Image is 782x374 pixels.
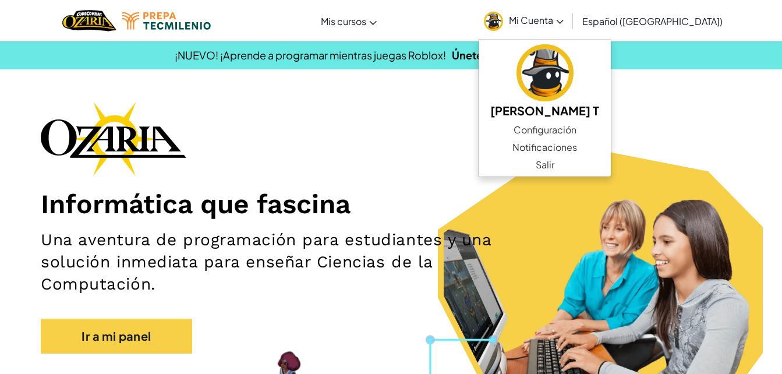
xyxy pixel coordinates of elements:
a: Únete a la Lista de Espera Beta. [452,48,607,62]
h5: [PERSON_NAME] T [490,101,599,119]
a: Español ([GEOGRAPHIC_DATA]) [576,5,728,37]
span: ¡NUEVO! ¡Aprende a programar mientras juegas Roblox! [175,48,446,62]
img: avatar [516,44,574,101]
a: Mi Cuenta [478,2,569,39]
h1: Informática que fascina [41,188,741,220]
span: Mi Cuenta [509,14,564,26]
a: [PERSON_NAME] T [479,43,611,121]
h2: Una aventura de programación para estudiantes y una solución inmediata para enseñar Ciencias de l... [41,229,510,295]
a: Salir [479,156,611,174]
a: Mis cursos [315,5,383,37]
img: Home [62,9,116,33]
a: Notificaciones [479,139,611,156]
span: Español ([GEOGRAPHIC_DATA]) [582,15,723,27]
a: Configuración [479,121,611,139]
img: Ozaria branding logo [41,101,186,176]
span: Notificaciones [512,140,577,154]
span: Mis cursos [321,15,366,27]
img: avatar [484,12,503,31]
a: Ozaria by CodeCombat logo [62,9,116,33]
a: Ir a mi panel [41,319,192,354]
img: Tecmilenio logo [122,12,211,30]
